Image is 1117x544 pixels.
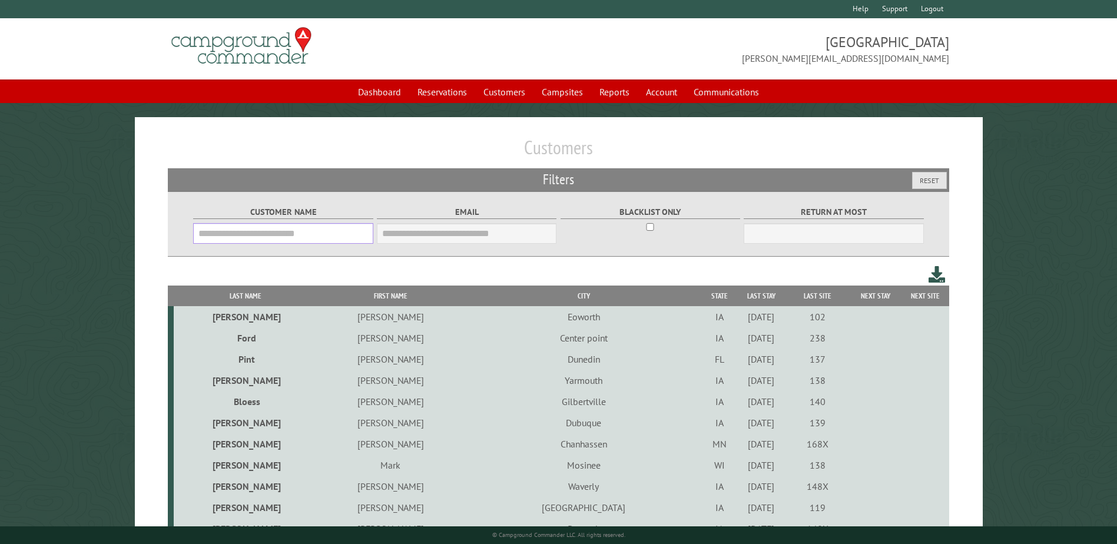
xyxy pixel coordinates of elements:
[377,205,556,219] label: Email
[174,349,316,370] td: Pint
[703,349,735,370] td: FL
[703,455,735,476] td: WI
[464,370,703,391] td: Yarmouth
[464,286,703,306] th: City
[168,168,949,191] h2: Filters
[639,81,684,103] a: Account
[592,81,637,103] a: Reports
[492,531,625,539] small: © Campground Commander LLC. All rights reserved.
[736,286,787,306] th: Last Stay
[787,455,849,476] td: 138
[174,391,316,412] td: Bloess
[464,412,703,433] td: Dubuque
[464,391,703,412] td: Gilbertville
[174,455,316,476] td: [PERSON_NAME]
[703,433,735,455] td: MN
[317,476,465,497] td: [PERSON_NAME]
[738,353,785,365] div: [DATE]
[317,370,465,391] td: [PERSON_NAME]
[174,286,316,306] th: Last Name
[912,172,947,189] button: Reset
[535,81,590,103] a: Campsites
[738,502,785,513] div: [DATE]
[559,32,949,65] span: [GEOGRAPHIC_DATA] [PERSON_NAME][EMAIL_ADDRESS][DOMAIN_NAME]
[787,327,849,349] td: 238
[464,306,703,327] td: Eoworth
[787,391,849,412] td: 140
[703,476,735,497] td: IA
[703,286,735,306] th: State
[787,349,849,370] td: 137
[703,327,735,349] td: IA
[703,497,735,518] td: IA
[703,391,735,412] td: IA
[787,370,849,391] td: 138
[738,480,785,492] div: [DATE]
[476,81,532,103] a: Customers
[317,286,465,306] th: First Name
[787,433,849,455] td: 168X
[464,455,703,476] td: Mosinee
[174,433,316,455] td: [PERSON_NAME]
[317,497,465,518] td: [PERSON_NAME]
[703,306,735,327] td: IA
[738,417,785,429] div: [DATE]
[464,349,703,370] td: Dunedin
[929,264,946,286] a: Download this customer list (.csv)
[787,286,849,306] th: Last Site
[787,518,849,539] td: 148X
[787,476,849,497] td: 148X
[738,523,785,535] div: [DATE]
[744,205,923,219] label: Return at most
[174,327,316,349] td: Ford
[193,205,373,219] label: Customer Name
[738,459,785,471] div: [DATE]
[787,412,849,433] td: 139
[687,81,766,103] a: Communications
[464,476,703,497] td: Waverly
[317,349,465,370] td: [PERSON_NAME]
[738,332,785,344] div: [DATE]
[168,23,315,69] img: Campground Commander
[317,455,465,476] td: Mark
[464,327,703,349] td: Center point
[317,327,465,349] td: [PERSON_NAME]
[738,311,785,323] div: [DATE]
[464,497,703,518] td: [GEOGRAPHIC_DATA]
[174,370,316,391] td: [PERSON_NAME]
[317,433,465,455] td: [PERSON_NAME]
[738,374,785,386] div: [DATE]
[317,306,465,327] td: [PERSON_NAME]
[561,205,740,219] label: Blacklist only
[902,286,949,306] th: Next Site
[317,391,465,412] td: [PERSON_NAME]
[174,412,316,433] td: [PERSON_NAME]
[351,81,408,103] a: Dashboard
[168,136,949,168] h1: Customers
[787,306,849,327] td: 102
[174,518,316,539] td: [PERSON_NAME]
[849,286,902,306] th: Next Stay
[703,412,735,433] td: IA
[464,518,703,539] td: Decorah
[738,396,785,407] div: [DATE]
[738,438,785,450] div: [DATE]
[703,518,735,539] td: IA
[317,518,465,539] td: [PERSON_NAME]
[703,370,735,391] td: IA
[174,497,316,518] td: [PERSON_NAME]
[174,476,316,497] td: [PERSON_NAME]
[410,81,474,103] a: Reservations
[787,497,849,518] td: 119
[174,306,316,327] td: [PERSON_NAME]
[464,433,703,455] td: Chanhassen
[317,412,465,433] td: [PERSON_NAME]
